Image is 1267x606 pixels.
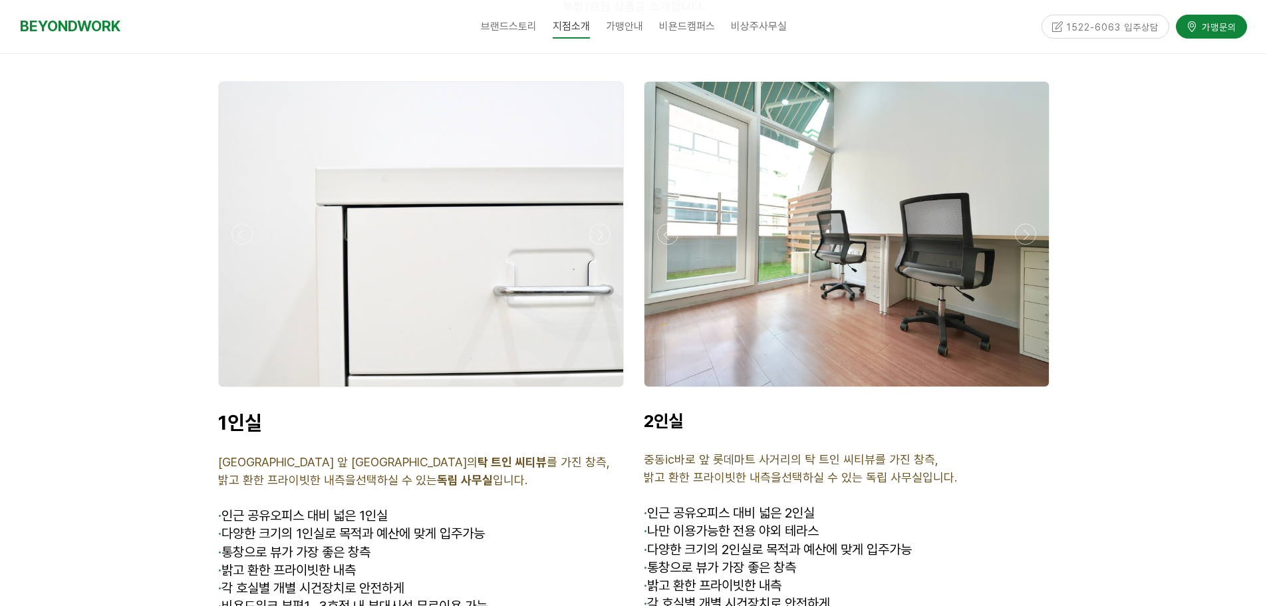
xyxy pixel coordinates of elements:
[218,562,356,578] span: 밝고 환한 프라이빗한 내측
[644,559,647,575] strong: ·
[644,452,938,466] span: 중동ic바로 앞 롯데마트 사거리의 탁 트인 씨티뷰를 가진 창측,
[218,580,404,596] span: 각 호실별 개별 시건장치로 안전하게
[218,580,221,596] strong: ·
[218,544,370,560] span: 통창으로 뷰가 가장 좋은 창측
[553,15,590,39] span: 지점소개
[644,410,683,431] span: 2인실
[644,577,647,593] strong: ·
[644,559,796,575] span: 통창으로 뷰가 가장 좋은 창측
[647,505,815,521] span: 인근 공유오피스 대비 넓은 2인실
[644,523,819,539] span: 나만 이용가능한 전용 야외 테라스
[644,577,781,593] span: 밝고 환한 프라이빗한 내측
[545,10,598,43] a: 지점소개
[218,473,356,487] span: 밝고 환한 프라이빗한 내측을
[644,470,957,484] span: 밝고 환한 프라이빗한 내측을선택하실 수 있는 독립 사무실입니다.
[481,20,537,33] span: 브랜드스토리
[644,523,647,539] strong: ·
[437,473,493,487] strong: 독립 사무실
[644,541,912,557] span: 다양한 크기의 2인실로 목적과 예산에 맞게 입주가능
[218,562,221,578] strong: ·
[218,455,610,469] span: [GEOGRAPHIC_DATA] 앞 [GEOGRAPHIC_DATA]의 를 가진 창측,
[1176,15,1247,38] a: 가맹문의
[473,10,545,43] a: 브랜드스토리
[221,508,388,524] span: 인근 공유오피스 대비 넓은 1인실
[218,410,262,434] span: 1인실
[644,541,647,557] strong: ·
[1198,20,1236,33] span: 가맹문의
[731,20,787,33] span: 비상주사무실
[723,10,795,43] a: 비상주사무실
[218,526,221,541] strong: ·
[651,10,723,43] a: 비욘드캠퍼스
[218,526,485,541] span: 다양한 크기의 1인실로 목적과 예산에 맞게 입주가능
[659,20,715,33] span: 비욘드캠퍼스
[598,10,651,43] a: 가맹안내
[218,508,221,524] span: ·
[606,20,643,33] span: 가맹안내
[218,544,221,560] strong: ·
[478,455,547,469] strong: 탁 트인 씨티뷰
[20,14,120,39] a: BEYONDWORK
[644,505,647,521] span: ·
[356,473,527,487] span: 선택하실 수 있는 입니다.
